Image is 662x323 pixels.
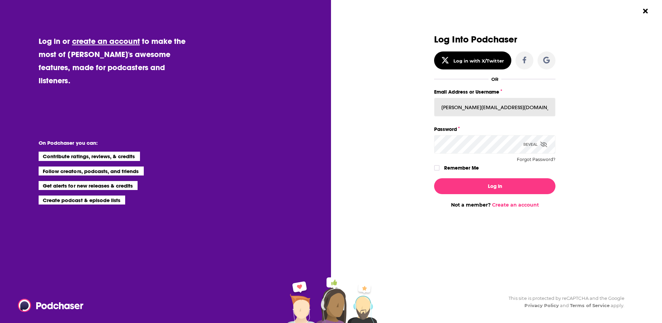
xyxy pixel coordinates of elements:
[434,87,555,96] label: Email Address or Username
[72,36,140,46] a: create an account
[434,178,555,194] button: Log In
[39,140,177,146] li: On Podchaser you can:
[434,51,511,69] button: Log in with X/Twitter
[39,196,125,205] li: Create podcast & episode lists
[503,295,624,309] div: This site is protected by reCAPTCHA and the Google and apply.
[570,303,610,308] a: Terms of Service
[39,152,140,161] li: Contribute ratings, reviews, & credits
[491,76,499,82] div: OR
[39,167,144,175] li: Follow creators, podcasts, and friends
[434,35,555,45] h3: Log Into Podchaser
[639,4,652,18] button: Close Button
[524,303,559,308] a: Privacy Policy
[434,202,555,208] div: Not a member?
[523,135,547,154] div: Reveal
[18,299,84,312] img: Podchaser - Follow, Share and Rate Podcasts
[434,125,555,134] label: Password
[434,98,555,116] input: Email Address or Username
[444,163,479,172] label: Remember Me
[492,202,539,208] a: Create an account
[517,157,555,162] button: Forgot Password?
[453,58,504,64] div: Log in with X/Twitter
[18,299,79,312] a: Podchaser - Follow, Share and Rate Podcasts
[39,181,138,190] li: Get alerts for new releases & credits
